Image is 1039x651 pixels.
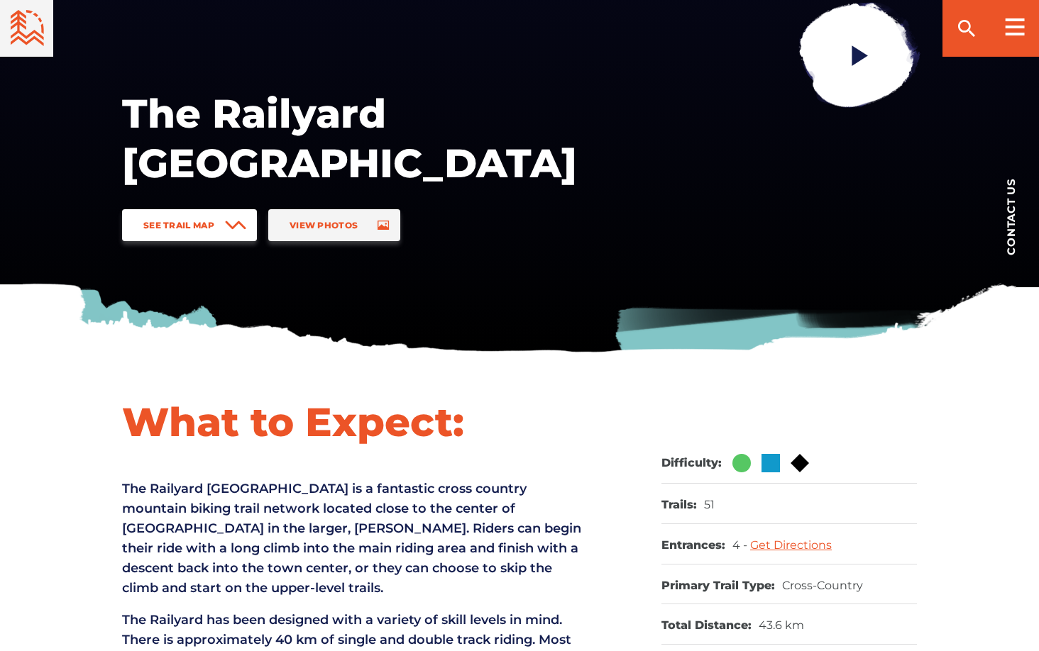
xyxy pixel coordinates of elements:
dd: 51 [704,498,715,513]
img: Blue Square [762,454,780,472]
ion-icon: play [847,43,873,68]
span: Contact us [1006,178,1016,255]
h1: What to Expect: [122,397,583,447]
a: View Photos [268,209,400,241]
span: See Trail Map [143,220,214,230]
dt: Trails: [661,498,697,513]
span: 4 [732,538,750,552]
a: Contact us [982,156,1039,277]
dt: Entrances: [661,538,725,553]
img: Black Diamond [791,454,809,472]
span: View Photos [290,220,358,230]
a: See Trail Map [122,209,257,241]
dt: Difficulty: [661,456,722,471]
dt: Primary Trail Type: [661,579,775,594]
dd: Cross-Country [782,579,863,594]
ion-icon: search [955,17,978,40]
h1: The Railyard [GEOGRAPHIC_DATA] [122,89,576,188]
dd: 43.6 km [759,618,804,633]
img: Green Circle [732,454,751,472]
span: The Railyard [GEOGRAPHIC_DATA] is a fantastic cross country mountain biking trail network located... [122,481,581,596]
a: Get Directions [750,538,832,552]
dt: Total Distance: [661,618,752,633]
